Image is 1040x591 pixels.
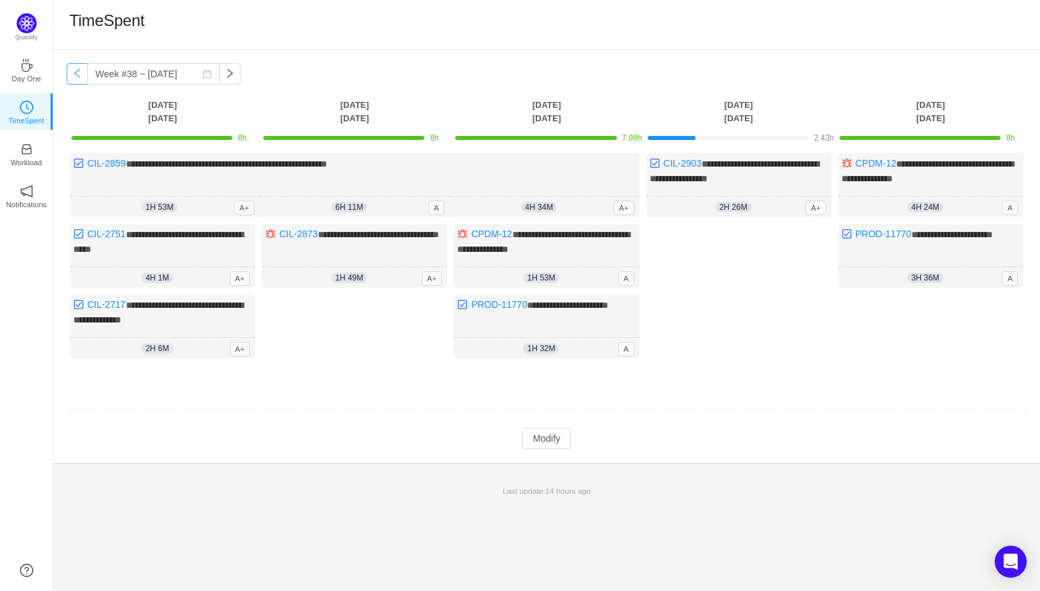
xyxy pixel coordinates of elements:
[471,299,527,310] a: PROD-11770
[11,157,42,169] p: Workload
[87,229,126,239] a: CIL-2751
[279,229,318,239] a: CIL-2873
[67,63,88,85] button: icon: left
[20,185,33,198] i: icon: notification
[87,158,126,169] a: CIL-2859
[141,202,177,213] span: 1h 53m
[522,428,571,449] button: Modify
[650,158,660,169] img: 10318
[238,133,247,143] span: 8h
[841,229,852,239] img: 10318
[20,143,33,156] i: icon: inbox
[20,59,33,72] i: icon: coffee
[141,273,173,283] span: 4h 1m
[907,202,943,213] span: 4h 24m
[69,11,145,31] h1: TimeSpent
[1002,271,1018,286] span: A
[907,273,943,283] span: 3h 36m
[331,202,367,213] span: 6h 11m
[73,299,84,310] img: 10318
[428,201,444,215] span: A
[622,133,642,143] span: 7.98h
[87,299,126,310] a: CIL-2717
[230,271,251,286] span: A+
[203,69,212,79] i: icon: calendar
[502,486,590,495] span: Last update:
[87,63,220,85] input: Select a week
[643,98,835,125] th: [DATE] [DATE]
[614,201,634,215] span: A+
[265,229,276,239] img: 10303
[20,189,33,202] a: icon: notificationNotifications
[430,133,438,143] span: 8h
[20,101,33,114] i: icon: clock-circle
[523,343,559,354] span: 1h 32m
[73,158,84,169] img: 10318
[995,546,1027,578] div: Open Intercom Messenger
[141,343,173,354] span: 2h 6m
[716,202,752,213] span: 2h 26m
[11,73,41,85] p: Day One
[664,158,702,169] a: CIL-2903
[234,201,255,215] span: A+
[523,273,559,283] span: 1h 53m
[20,63,33,76] a: icon: coffeeDay One
[1002,201,1018,215] span: A
[618,271,634,286] span: A
[457,299,468,310] img: 10318
[450,98,642,125] th: [DATE] [DATE]
[855,158,896,169] a: CPDM-12
[1006,133,1015,143] span: 8h
[230,342,251,356] span: A+
[15,33,38,43] p: Quantify
[17,13,37,33] img: Quantify
[457,229,468,239] img: 10303
[6,199,47,211] p: Notifications
[814,133,834,143] span: 2.43h
[20,147,33,160] a: icon: inboxWorkload
[841,158,852,169] img: 10303
[521,202,557,213] span: 4h 34m
[471,229,512,239] a: CPDM-12
[422,271,442,286] span: A+
[20,105,33,118] a: icon: clock-circleTimeSpent
[835,98,1027,125] th: [DATE] [DATE]
[9,115,45,127] p: TimeSpent
[259,98,450,125] th: [DATE] [DATE]
[73,229,84,239] img: 10318
[331,273,367,283] span: 1h 49m
[219,63,241,85] button: icon: right
[855,229,911,239] a: PROD-11770
[20,564,33,577] a: icon: question-circle
[67,98,259,125] th: [DATE] [DATE]
[805,201,826,215] span: A+
[618,342,634,356] span: A
[546,486,591,495] span: 14 hours ago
